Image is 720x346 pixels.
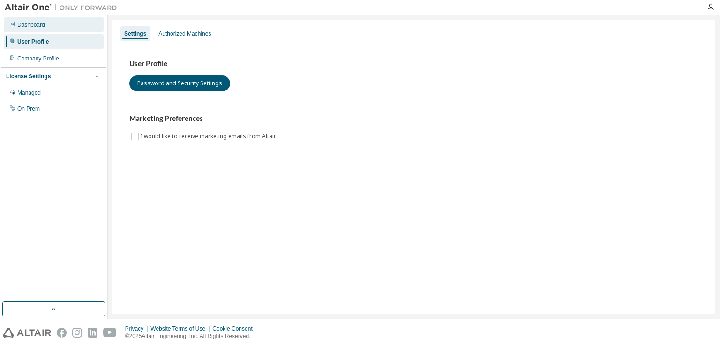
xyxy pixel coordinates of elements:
[129,114,698,123] h3: Marketing Preferences
[129,59,698,68] h3: User Profile
[3,328,51,338] img: altair_logo.svg
[158,30,211,38] div: Authorized Machines
[17,21,45,29] div: Dashboard
[125,325,150,332] div: Privacy
[141,131,278,142] label: I would like to receive marketing emails from Altair
[124,30,146,38] div: Settings
[17,38,49,45] div: User Profile
[6,73,51,80] div: License Settings
[17,105,40,113] div: On Prem
[72,328,82,338] img: instagram.svg
[103,328,117,338] img: youtube.svg
[17,55,59,62] div: Company Profile
[150,325,212,332] div: Website Terms of Use
[125,332,258,340] p: © 2025 Altair Engineering, Inc. All Rights Reserved.
[57,328,67,338] img: facebook.svg
[212,325,258,332] div: Cookie Consent
[129,75,230,91] button: Password and Security Settings
[17,89,41,97] div: Managed
[5,3,122,12] img: Altair One
[88,328,97,338] img: linkedin.svg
